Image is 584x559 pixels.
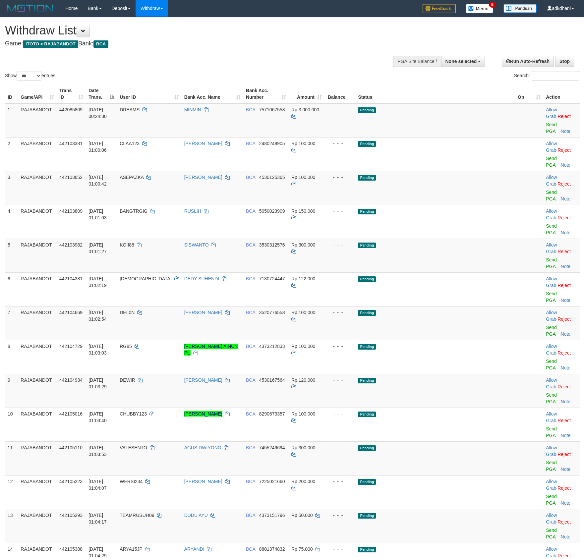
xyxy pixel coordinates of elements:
[546,107,557,119] span: ·
[5,408,18,441] td: 10
[561,399,571,404] a: Note
[120,513,154,518] span: TEAMRUSUH09
[120,141,140,146] span: CIIAA123
[259,344,285,349] span: Copy 4373212833 to clipboard
[88,175,107,187] span: [DATE] 01:00:42
[59,479,83,484] span: 442105223
[18,137,57,171] td: RAJABANDOT
[17,71,41,81] select: Showentries
[543,137,580,171] td: ·
[327,140,353,147] div: - - -
[358,276,376,282] span: Pending
[358,243,376,248] span: Pending
[243,84,289,103] th: Bank Acc. Number: activate to sort column ascending
[88,242,107,254] span: [DATE] 01:01:27
[18,340,57,374] td: RAJABANDOT
[546,223,557,235] a: Send PGA
[358,175,376,181] span: Pending
[59,445,83,450] span: 442105110
[546,344,557,356] a: Allow Grab
[555,56,574,67] a: Stop
[291,411,315,417] span: Rp 100.000
[291,546,313,552] span: Rp 75.000
[120,411,147,417] span: CHUBBY123
[5,205,18,239] td: 4
[88,276,107,288] span: [DATE] 01:02:19
[358,513,376,519] span: Pending
[327,106,353,113] div: - - -
[120,242,134,248] span: KOII88
[291,107,319,112] span: Rp 3.000.000
[59,310,83,315] span: 442104669
[557,350,571,356] a: Reject
[546,546,557,558] a: Allow Grab
[59,411,83,417] span: 442105016
[18,509,57,543] td: RAJABANDOT
[358,445,376,451] span: Pending
[557,249,571,254] a: Reject
[543,340,580,374] td: ·
[358,209,376,214] span: Pending
[546,175,557,187] span: ·
[18,374,57,408] td: RAJABANDOT
[184,344,238,356] a: [PERSON_NAME] AINUN PU
[291,242,315,248] span: Rp 300.000
[246,175,255,180] span: BCA
[120,344,132,349] span: RG85
[259,479,285,484] span: Copy 7225021660 to clipboard
[532,71,579,81] input: Search:
[259,208,285,214] span: Copy 5050023909 to clipboard
[246,310,255,315] span: BCA
[59,242,83,248] span: 442103982
[88,208,107,220] span: [DATE] 01:01:03
[18,171,57,205] td: RAJABANDOT
[327,411,353,417] div: - - -
[184,310,222,315] a: [PERSON_NAME]
[88,411,107,423] span: [DATE] 01:03:40
[546,190,557,201] a: Send PGA
[5,71,55,81] label: Show entries
[88,310,107,322] span: [DATE] 01:02:54
[546,460,557,472] a: Send PGA
[543,374,580,408] td: ·
[18,408,57,441] td: RAJABANDOT
[557,316,571,322] a: Reject
[327,478,353,485] div: - - -
[23,40,78,48] span: ITOTO > RAJABANDOT
[546,377,557,389] span: ·
[18,306,57,340] td: RAJABANDOT
[88,141,107,153] span: [DATE] 01:00:06
[557,485,571,491] a: Reject
[561,196,571,201] a: Note
[5,137,18,171] td: 2
[59,344,83,349] span: 442104729
[546,141,557,153] a: Allow Grab
[327,343,353,350] div: - - -
[546,156,557,168] a: Send PGA
[358,310,376,316] span: Pending
[358,344,376,350] span: Pending
[557,114,571,119] a: Reject
[557,215,571,220] a: Reject
[557,519,571,525] a: Reject
[59,141,83,146] span: 442103381
[120,310,135,315] span: DEL0N
[291,479,315,484] span: Rp 200.000
[182,84,243,103] th: Bank Acc. Name: activate to sort column ascending
[18,103,57,138] td: RAJABANDOT
[5,509,18,543] td: 13
[546,494,557,506] a: Send PGA
[502,56,554,67] a: Run Auto-Refresh
[18,205,57,239] td: RAJABANDOT
[120,445,147,450] span: VALESENTO
[543,441,580,475] td: ·
[184,513,208,518] a: DUDU AYU
[184,546,204,552] a: ARYANDI
[546,276,557,288] a: Allow Grab
[259,445,285,450] span: Copy 7455249694 to clipboard
[503,4,537,13] img: panduan.png
[246,107,255,112] span: BCA
[5,306,18,340] td: 7
[5,441,18,475] td: 11
[546,325,557,337] a: Send PGA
